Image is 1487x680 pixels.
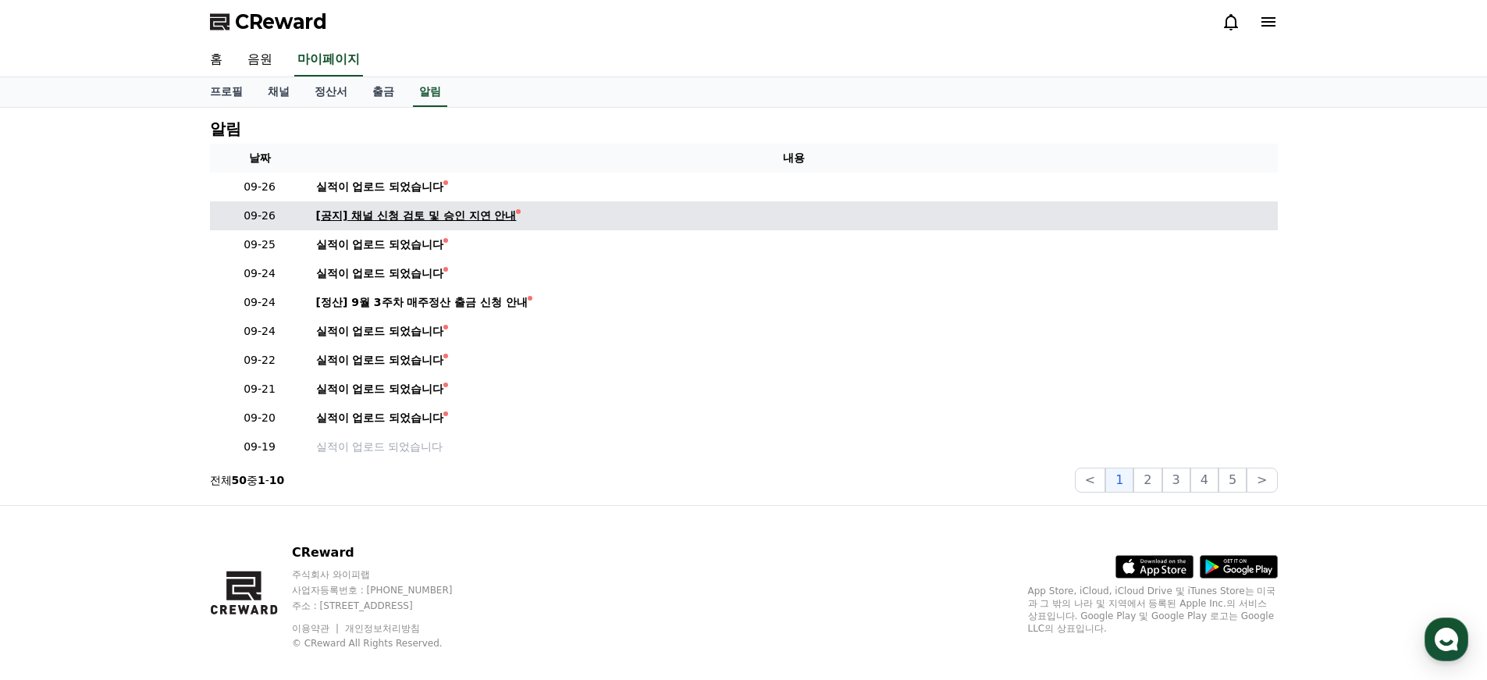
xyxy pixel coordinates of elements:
[310,144,1278,173] th: 내용
[201,495,300,534] a: 설정
[216,294,304,311] p: 09-24
[316,439,1272,455] a: 실적이 업로드 되었습니다
[316,381,1272,397] a: 실적이 업로드 되었습니다
[143,519,162,532] span: 대화
[269,474,284,486] strong: 10
[103,495,201,534] a: 대화
[1190,468,1218,493] button: 4
[241,518,260,531] span: 설정
[232,474,247,486] strong: 50
[216,381,304,397] p: 09-21
[197,44,235,77] a: 홈
[413,77,447,107] a: 알림
[316,237,444,253] div: 실적이 업로드 되었습니다
[316,381,444,397] div: 실적이 업로드 되었습니다
[216,179,304,195] p: 09-26
[316,410,1272,426] a: 실적이 업로드 되었습니다
[1028,585,1278,635] p: App Store, iCloud, iCloud Drive 및 iTunes Store는 미국과 그 밖의 나라 및 지역에서 등록된 Apple Inc.의 서비스 상표입니다. Goo...
[316,323,444,340] div: 실적이 업로드 되었습니다
[316,294,1272,311] a: [정산] 9월 3주차 매주정산 출금 신청 안내
[316,265,444,282] div: 실적이 업로드 되었습니다
[316,352,1272,368] a: 실적이 업로드 되었습니다
[216,410,304,426] p: 09-20
[360,77,407,107] a: 출금
[316,208,517,224] div: [공지] 채널 신청 검토 및 승인 지연 안내
[197,77,255,107] a: 프로필
[255,77,302,107] a: 채널
[345,623,420,634] a: 개인정보처리방침
[316,352,444,368] div: 실적이 업로드 되었습니다
[1075,468,1105,493] button: <
[210,9,327,34] a: CReward
[210,144,310,173] th: 날짜
[235,9,327,34] span: CReward
[258,474,265,486] strong: 1
[1247,468,1277,493] button: >
[302,77,360,107] a: 정산서
[216,323,304,340] p: 09-24
[216,208,304,224] p: 09-26
[1133,468,1161,493] button: 2
[316,237,1272,253] a: 실적이 업로드 되었습니다
[316,294,528,311] div: [정산] 9월 3주차 매주정산 출금 신청 안내
[316,179,1272,195] a: 실적이 업로드 되었습니다
[292,637,482,650] p: © CReward All Rights Reserved.
[216,439,304,455] p: 09-19
[292,568,482,581] p: 주식회사 와이피랩
[292,600,482,612] p: 주소 : [STREET_ADDRESS]
[292,623,341,634] a: 이용약관
[1105,468,1133,493] button: 1
[1162,468,1190,493] button: 3
[210,472,285,488] p: 전체 중 -
[316,208,1272,224] a: [공지] 채널 신청 검토 및 승인 지연 안내
[1218,468,1247,493] button: 5
[316,265,1272,282] a: 실적이 업로드 되었습니다
[49,518,59,531] span: 홈
[5,495,103,534] a: 홈
[210,120,241,137] h4: 알림
[316,323,1272,340] a: 실적이 업로드 되었습니다
[235,44,285,77] a: 음원
[216,352,304,368] p: 09-22
[216,237,304,253] p: 09-25
[316,410,444,426] div: 실적이 업로드 되었습니다
[216,265,304,282] p: 09-24
[316,179,444,195] div: 실적이 업로드 되었습니다
[292,584,482,596] p: 사업자등록번호 : [PHONE_NUMBER]
[294,44,363,77] a: 마이페이지
[292,543,482,562] p: CReward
